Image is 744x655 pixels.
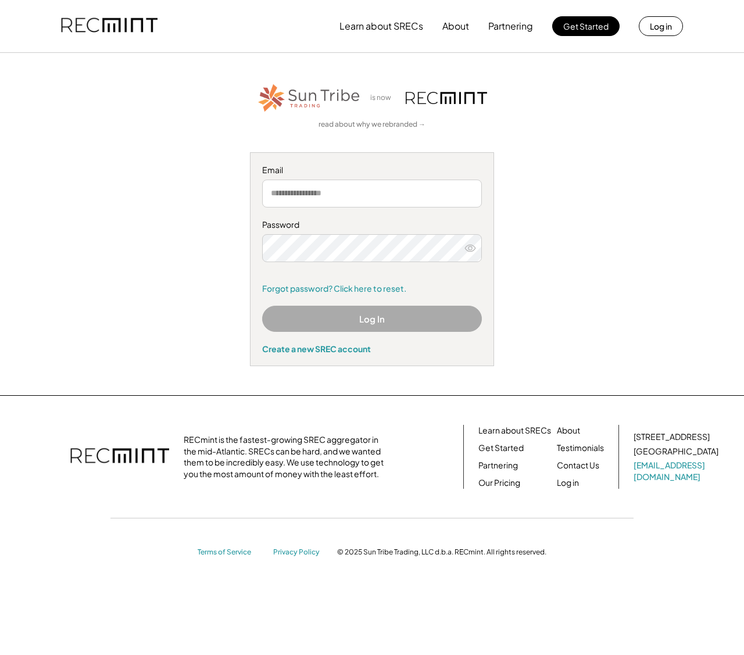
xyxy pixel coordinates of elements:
div: [GEOGRAPHIC_DATA] [634,446,718,457]
button: Get Started [552,16,620,36]
a: Log in [557,477,579,489]
a: Testimonials [557,442,604,454]
div: [STREET_ADDRESS] [634,431,710,443]
button: Partnering [488,15,533,38]
button: Log In [262,306,482,332]
img: recmint-logotype%403x.png [70,436,169,477]
a: Get Started [478,442,524,454]
a: Privacy Policy [273,547,325,557]
a: [EMAIL_ADDRESS][DOMAIN_NAME] [634,460,721,482]
div: © 2025 Sun Tribe Trading, LLC d.b.a. RECmint. All rights reserved. [337,547,546,557]
div: Email [262,164,482,176]
button: About [442,15,469,38]
button: Log in [639,16,683,36]
img: STT_Horizontal_Logo%2B-%2BColor.png [257,82,362,114]
a: Partnering [478,460,518,471]
a: Contact Us [557,460,599,471]
a: Forgot password? Click here to reset. [262,283,482,295]
div: Password [262,219,482,231]
button: Learn about SRECs [339,15,423,38]
img: recmint-logotype%403x.png [406,92,487,104]
a: About [557,425,580,436]
a: Terms of Service [198,547,262,557]
a: Learn about SRECs [478,425,551,436]
div: RECmint is the fastest-growing SREC aggregator in the mid-Atlantic. SRECs can be hard, and we wan... [184,434,390,479]
a: Our Pricing [478,477,520,489]
img: recmint-logotype%403x.png [61,6,158,46]
div: is now [367,93,400,103]
a: read about why we rebranded → [319,120,425,130]
div: Create a new SREC account [262,343,482,354]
